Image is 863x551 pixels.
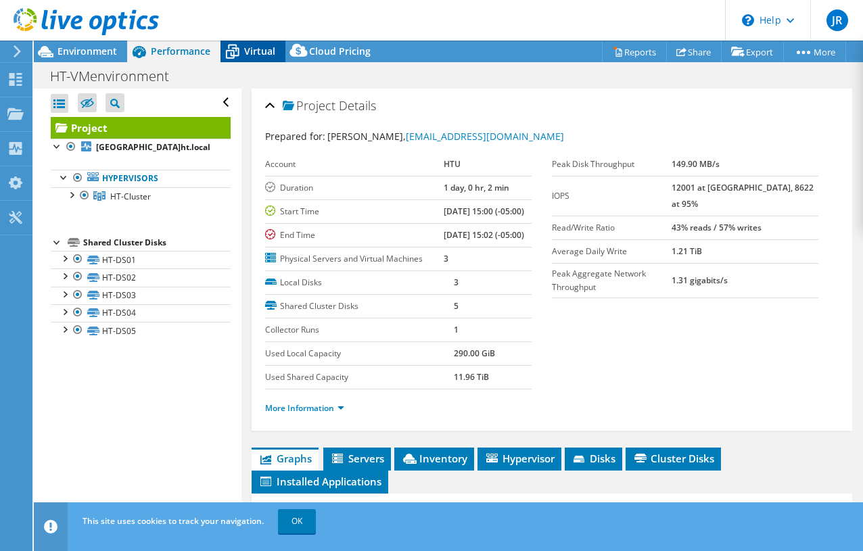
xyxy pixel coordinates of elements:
[283,99,335,113] span: Project
[672,182,814,210] b: 12001 at [GEOGRAPHIC_DATA], 8622 at 95%
[265,205,444,218] label: Start Time
[783,41,846,62] a: More
[721,41,784,62] a: Export
[484,452,555,465] span: Hypervisor
[265,300,454,313] label: Shared Cluster Disks
[51,268,231,286] a: HT-DS02
[742,14,754,26] svg: \n
[265,252,444,266] label: Physical Servers and Virtual Machines
[339,97,376,114] span: Details
[454,324,459,335] b: 1
[454,348,495,359] b: 290.00 GiB
[265,181,444,195] label: Duration
[327,130,564,143] span: [PERSON_NAME],
[401,452,467,465] span: Inventory
[826,9,848,31] span: JR
[454,371,489,383] b: 11.96 TiB
[265,347,454,360] label: Used Local Capacity
[44,69,190,84] h1: HT-VMenvironment
[244,45,275,57] span: Virtual
[444,206,524,217] b: [DATE] 15:00 (-05:00)
[278,509,316,533] a: OK
[265,323,454,337] label: Collector Runs
[83,235,231,251] div: Shared Cluster Disks
[51,117,231,139] a: Project
[330,452,384,465] span: Servers
[444,182,509,193] b: 1 day, 0 hr, 2 min
[672,222,762,233] b: 43% reads / 57% writes
[454,277,459,288] b: 3
[602,41,667,62] a: Reports
[552,158,672,171] label: Peak Disk Throughput
[672,274,728,286] b: 1.31 gigabits/s
[258,475,381,488] span: Installed Applications
[552,245,672,258] label: Average Daily Write
[444,158,461,170] b: HTU
[51,322,231,339] a: HT-DS05
[309,45,371,57] span: Cloud Pricing
[110,191,151,202] span: HT-Cluster
[672,245,702,257] b: 1.21 TiB
[444,253,448,264] b: 3
[444,229,524,241] b: [DATE] 15:02 (-05:00)
[83,515,264,527] span: This site uses cookies to track your navigation.
[258,452,312,465] span: Graphs
[57,45,117,57] span: Environment
[151,45,210,57] span: Performance
[406,130,564,143] a: [EMAIL_ADDRESS][DOMAIN_NAME]
[265,370,454,384] label: Used Shared Capacity
[51,287,231,304] a: HT-DS03
[666,41,722,62] a: Share
[552,189,672,203] label: IOPS
[572,452,615,465] span: Disks
[265,229,444,242] label: End Time
[51,187,231,205] a: HT-Cluster
[51,170,231,187] a: Hypervisors
[265,402,344,414] a: More Information
[96,141,210,153] b: [GEOGRAPHIC_DATA]ht.local
[265,276,454,289] label: Local Disks
[265,158,444,171] label: Account
[552,267,672,294] label: Peak Aggregate Network Throughput
[51,304,231,322] a: HT-DS04
[51,139,231,156] a: [GEOGRAPHIC_DATA]ht.local
[454,300,459,312] b: 5
[552,221,672,235] label: Read/Write Ratio
[672,158,720,170] b: 149.90 MB/s
[51,251,231,268] a: HT-DS01
[632,452,714,465] span: Cluster Disks
[265,130,325,143] label: Prepared for:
